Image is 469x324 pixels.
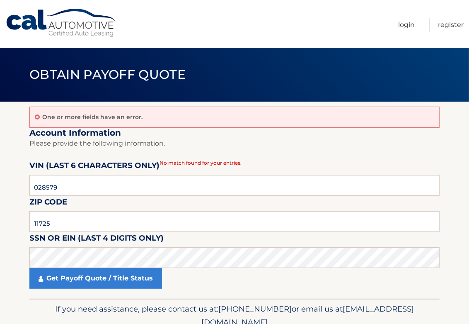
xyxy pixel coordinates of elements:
[29,159,160,175] label: VIN (last 6 characters only)
[398,18,415,32] a: Login
[42,113,143,121] p: One or more fields have an error.
[29,67,186,82] span: Obtain Payoff Quote
[5,8,117,38] a: Cal Automotive
[438,18,464,32] a: Register
[29,268,162,289] a: Get Payoff Quote / Title Status
[29,196,67,211] label: Zip Code
[218,304,292,314] span: [PHONE_NUMBER]
[160,160,242,166] span: No match found for your entries.
[29,138,440,149] p: Please provide the following information.
[29,128,440,138] h2: Account Information
[29,232,164,247] label: SSN or EIN (last 4 digits only)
